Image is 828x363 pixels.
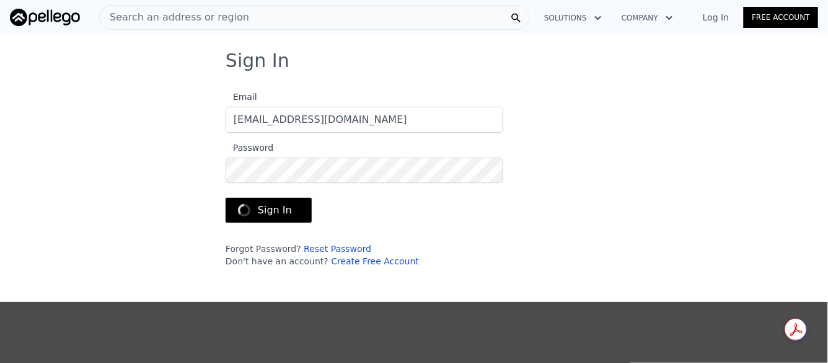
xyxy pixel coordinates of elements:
a: Free Account [744,7,818,28]
span: Search an address or region [100,10,249,25]
button: Solutions [534,7,612,29]
img: Pellego [10,9,80,26]
h3: Sign In [226,50,602,72]
a: Reset Password [304,244,371,254]
input: Email [226,107,503,133]
div: Forgot Password? Don't have an account? [226,243,503,267]
input: Password [226,158,503,183]
button: Company [612,7,683,29]
a: Log In [688,11,744,24]
span: Password [226,143,273,153]
button: Sign In [226,198,312,223]
span: Email [226,92,257,102]
a: Create Free Account [331,256,419,266]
